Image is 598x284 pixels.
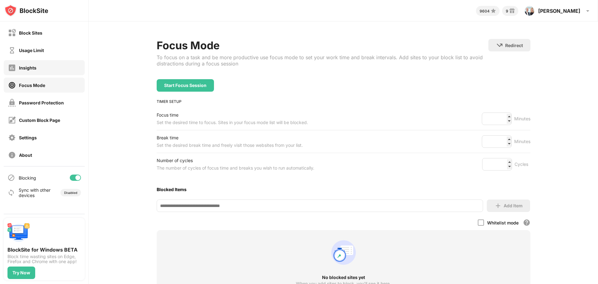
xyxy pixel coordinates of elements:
[157,99,530,104] div: TIMER SETUP
[8,64,16,72] img: insights-off.svg
[490,7,497,15] img: points-small.svg
[8,99,16,107] img: password-protection-off.svg
[8,81,16,89] img: focus-on.svg
[19,152,32,158] div: About
[538,8,580,14] div: [PERSON_NAME]
[8,151,16,159] img: about-off.svg
[157,164,314,172] div: The number of cycles of focus time and breaks you wish to run automatically.
[7,222,30,244] img: push-desktop.svg
[157,142,303,149] div: Set the desired break time and freely visit those websites from your list.
[329,238,358,267] div: animation
[7,254,81,264] div: Block time wasting sites on Edge, Firefox and Chrome with one app!
[514,138,530,145] div: Minutes
[157,39,488,52] div: Focus Mode
[157,134,303,142] div: Break time
[157,275,530,280] div: No blocked sites yet
[524,6,534,16] img: ACg8ocKrXGh-hbR6R-Zyv5qRn4LwVeHRu0o7d8gZw9NR3dGrH28F_BAk=s96-c
[19,65,36,70] div: Insights
[19,135,37,140] div: Settings
[514,115,530,123] div: Minutes
[19,187,51,198] div: Sync with other devices
[12,270,30,275] div: Try Now
[4,4,48,17] img: logo-blocksite.svg
[8,46,16,54] img: time-usage-off.svg
[8,116,16,124] img: customize-block-page-off.svg
[480,9,490,13] div: 9604
[504,203,523,208] div: Add Item
[19,48,44,53] div: Usage Limit
[515,161,530,168] div: Cycles
[19,118,60,123] div: Custom Block Page
[157,54,488,67] div: To focus on a task and be more productive use focus mode to set your work time and break interval...
[157,157,314,164] div: Number of cycles
[8,134,16,142] img: settings-off.svg
[19,175,36,181] div: Blocking
[19,83,45,88] div: Focus Mode
[506,9,508,13] div: 9
[7,174,15,181] img: blocking-icon.svg
[157,119,308,126] div: Set the desired time to focus. Sites in your focus mode list will be blocked.
[7,247,81,253] div: BlockSite for Windows BETA
[508,7,516,15] img: reward-small.svg
[8,29,16,37] img: block-off.svg
[164,83,206,88] div: Start Focus Session
[487,220,519,225] div: Whitelist mode
[157,111,308,119] div: Focus time
[64,191,77,195] div: Disabled
[19,100,64,105] div: Password Protection
[19,30,42,36] div: Block Sites
[157,187,530,192] div: Blocked Items
[505,43,523,48] div: Redirect
[7,189,15,196] img: sync-icon.svg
